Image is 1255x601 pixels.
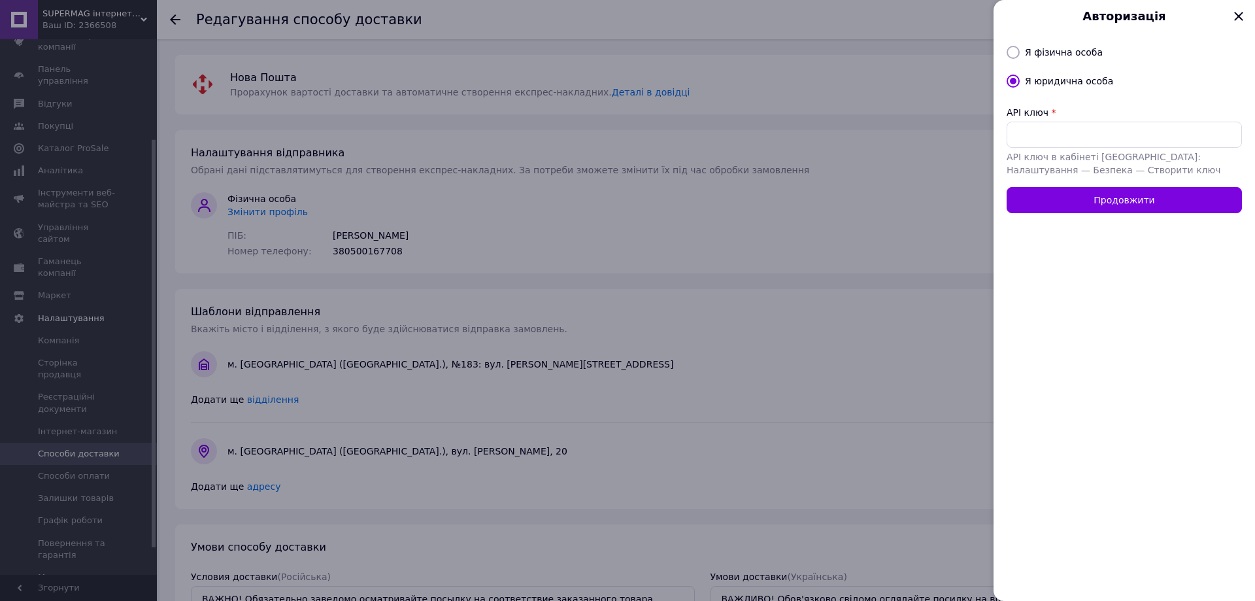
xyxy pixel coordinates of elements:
[1025,76,1113,86] label: Я юридична особа
[1007,187,1242,213] button: Продовжити
[1025,47,1103,58] label: Я фізична особа
[1007,107,1048,118] label: API ключ
[1021,8,1228,25] span: Авторизація
[1007,152,1221,175] span: API ключ в кабінеті [GEOGRAPHIC_DATA]: Налаштування — Безпека — Створити ключ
